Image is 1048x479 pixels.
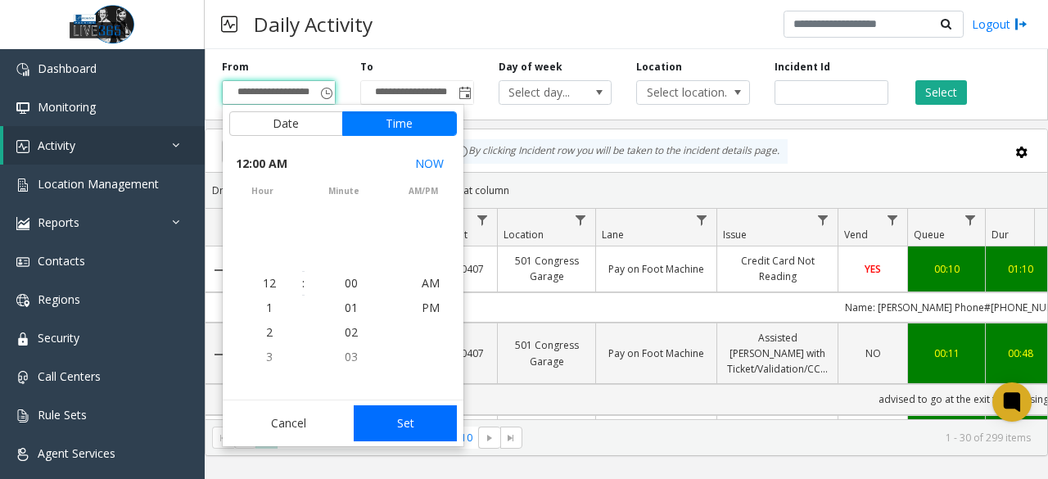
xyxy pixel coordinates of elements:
span: Dashboard [38,61,97,76]
span: Toggle popup [455,81,473,104]
a: 0407 [457,346,487,361]
span: Rule Sets [38,407,87,423]
span: Queue [914,228,945,242]
span: PM [422,300,440,315]
img: 'icon' [16,332,29,346]
span: Regions [38,291,80,307]
a: 01:10 [996,261,1045,277]
label: From [222,60,249,75]
img: pageIcon [221,4,237,44]
img: 'icon' [16,294,29,307]
span: Reports [38,215,79,230]
button: Date tab [229,111,343,136]
span: Lane [602,228,624,242]
label: Location [636,60,682,75]
a: Lot Filter Menu [472,209,494,231]
span: Security [38,330,79,346]
button: Select now [409,149,450,178]
a: Collapse Details [206,348,232,361]
img: 'icon' [16,409,29,423]
img: logout [1014,16,1028,33]
span: 12 [263,275,276,291]
kendo-pager-info: 1 - 30 of 299 items [532,431,1031,445]
a: 00:11 [918,346,975,361]
span: Contacts [38,253,85,269]
label: To [360,60,373,75]
span: 2 [266,324,273,340]
span: 00 [345,275,358,291]
label: Incident Id [775,60,830,75]
span: 01 [345,300,358,315]
span: Select day... [499,81,589,104]
span: 3 [266,349,273,364]
button: Set [354,405,457,441]
span: AM/PM [384,185,463,197]
img: 'icon' [16,371,29,384]
span: NO [865,346,881,360]
span: Call Centers [38,368,101,384]
span: Dur [992,228,1009,242]
a: Logout [972,16,1028,33]
span: Location Management [38,176,159,192]
span: Location [504,228,544,242]
a: Vend Filter Menu [882,209,904,231]
span: minute [305,185,384,197]
span: 02 [345,324,358,340]
span: Vend [844,228,868,242]
span: hour [223,185,302,197]
span: Go to the last page [500,427,522,450]
a: NO [848,346,897,361]
a: Assisted [PERSON_NAME] with Ticket/Validation/CC/monthly [727,330,828,377]
span: 1 [266,300,273,315]
span: Go to the next page [483,432,496,445]
button: Select [915,80,967,105]
span: 12:00 AM [236,152,287,175]
a: 501 Congress Garage [508,253,585,284]
a: YES [848,261,897,277]
span: Go to the next page [478,427,500,450]
img: 'icon' [16,217,29,230]
div: Drag a column header and drop it here to group by that column [206,176,1047,205]
span: YES [865,262,881,276]
img: 'icon' [16,178,29,192]
a: Issue Filter Menu [812,209,834,231]
span: Issue [723,228,747,242]
span: Go to the last page [504,432,517,445]
div: By clicking Incident row you will be taken to the incident details page. [447,139,788,164]
span: AM [422,275,440,291]
h3: Daily Activity [246,4,381,44]
a: 00:48 [996,346,1045,361]
div: : [302,275,305,291]
img: 'icon' [16,448,29,461]
a: Credit Card Not Reading [727,253,828,284]
img: 'icon' [16,63,29,76]
span: Agent Services [38,445,115,461]
a: Lane Filter Menu [691,209,713,231]
a: 501 Congress Garage [508,337,585,368]
a: 00:10 [918,261,975,277]
a: Pay on Foot Machine [606,261,707,277]
span: Select location... [637,81,726,104]
div: Data table [206,209,1047,419]
span: Monitoring [38,99,96,115]
img: 'icon' [16,102,29,115]
span: Page 10 [456,427,478,449]
span: Toggle popup [317,81,335,104]
label: Day of week [499,60,562,75]
a: Pay on Foot Machine [606,346,707,361]
a: Collapse Details [206,264,232,277]
a: Location Filter Menu [570,209,592,231]
a: Activity [3,126,205,165]
img: 'icon' [16,140,29,153]
a: 0407 [457,261,487,277]
span: Activity [38,138,75,153]
a: Queue Filter Menu [960,209,982,231]
span: 03 [345,349,358,364]
img: 'icon' [16,255,29,269]
button: Cancel [229,405,350,441]
button: Time tab [342,111,457,136]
